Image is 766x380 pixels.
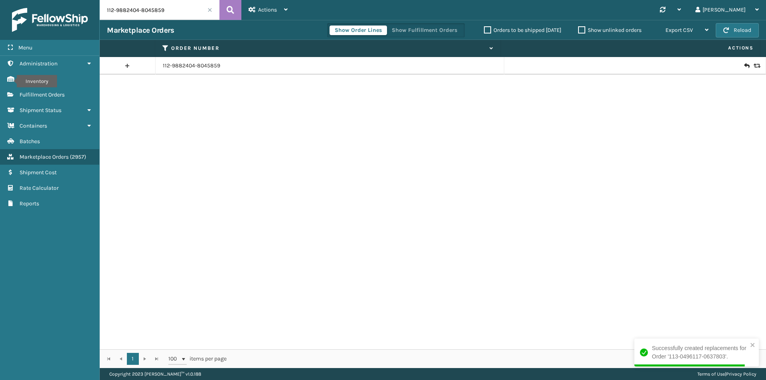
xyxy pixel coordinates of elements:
[107,26,174,35] h3: Marketplace Orders
[20,107,61,114] span: Shipment Status
[238,355,757,363] div: 1 - 1 of 1 items
[20,76,43,83] span: Inventory
[18,44,32,51] span: Menu
[503,41,758,55] span: Actions
[330,26,387,35] button: Show Order Lines
[168,353,227,365] span: items per page
[744,62,749,70] i: Create Return Label
[20,138,40,145] span: Batches
[109,368,201,380] p: Copyright 2023 [PERSON_NAME]™ v 1.0.188
[20,91,65,98] span: Fulfillment Orders
[20,185,59,191] span: Rate Calculator
[20,60,57,67] span: Administration
[258,6,277,13] span: Actions
[20,200,39,207] span: Reports
[168,355,180,363] span: 100
[20,154,69,160] span: Marketplace Orders
[750,342,756,349] button: close
[652,344,748,361] div: Successfully created replacements for Order '113-0496117-0637803'.
[171,45,486,52] label: Order Number
[163,62,220,70] a: 112-9882404-8045859
[127,353,139,365] a: 1
[578,27,642,33] label: Show unlinked orders
[754,63,758,69] i: Replace
[20,169,57,176] span: Shipment Cost
[20,122,47,129] span: Containers
[665,27,693,33] span: Export CSV
[387,26,462,35] button: Show Fulfillment Orders
[12,8,88,32] img: logo
[484,27,561,33] label: Orders to be shipped [DATE]
[70,154,86,160] span: ( 2957 )
[716,23,759,37] button: Reload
